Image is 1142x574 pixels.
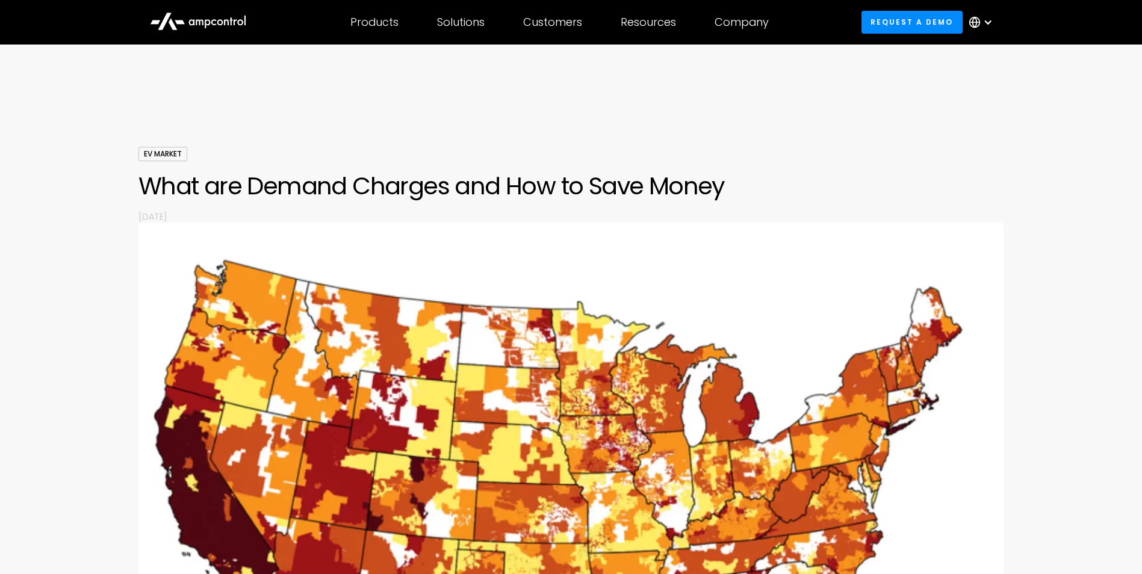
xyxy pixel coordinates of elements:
[715,16,769,29] div: Company
[138,147,187,161] div: EV Market
[350,16,399,29] div: Products
[437,16,485,29] div: Solutions
[621,16,676,29] div: Resources
[138,171,1004,200] h1: What are Demand Charges and How to Save Money
[861,11,963,33] a: Request a demo
[523,16,582,29] div: Customers
[138,210,1004,223] p: [DATE]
